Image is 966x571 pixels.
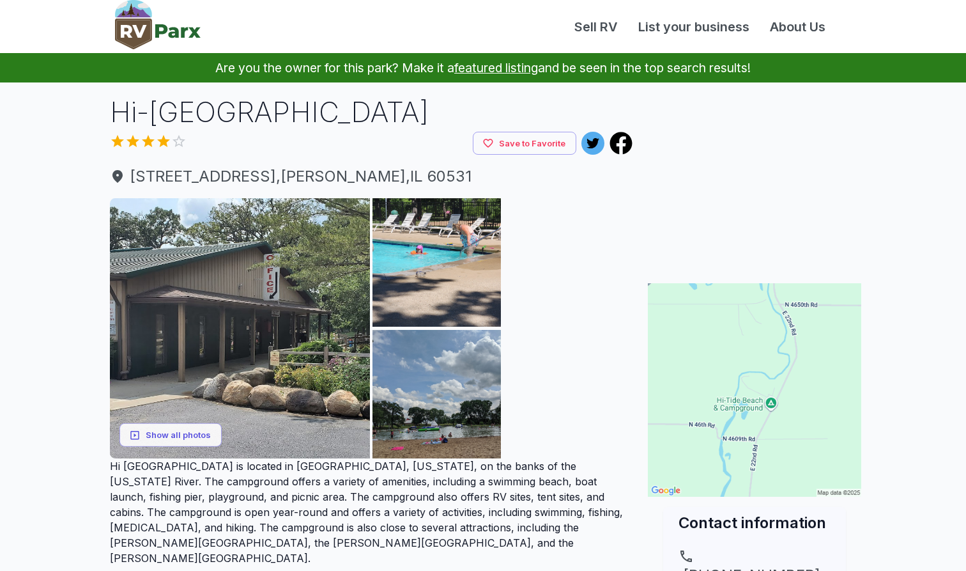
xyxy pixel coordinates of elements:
button: Save to Favorite [473,132,576,155]
a: [STREET_ADDRESS],[PERSON_NAME],IL 60531 [110,165,632,188]
a: List your business [628,17,760,36]
iframe: Advertisement [648,93,861,253]
a: featured listing [454,60,538,75]
img: Map for Hi-Tide Beach & Campground [648,283,861,497]
img: AAcXr8pcq9U8IJco_tMrhlkVe3KupyeKTYPJecrmaBxETU7ACXn-HPnA6f6g0U_n82SIUKgrm-vMoNV7poKhGRoknosDj0-x-... [504,330,632,458]
p: Hi [GEOGRAPHIC_DATA] is located in [GEOGRAPHIC_DATA], [US_STATE], on the banks of the [US_STATE] ... [110,458,632,566]
p: Are you the owner for this park? Make it a and be seen in the top search results! [15,53,951,82]
h2: Contact information [678,512,831,533]
img: AAcXr8ruqhGVNWp7tfBU8_bSdayXFNFw4UGEq5g1Twu1WUtnbtnw0DS1_I2oWoAscNJWMzlpXUlTvQ1Ig9QsmpNfiXhfy2QHZ... [372,330,501,458]
span: [STREET_ADDRESS] , [PERSON_NAME] , IL 60531 [110,165,632,188]
img: AAcXr8qohs77ys2BPp14nWwkTUMmbVDuYQDTOOKJfKCIV9MkC0ku66KfyC8jm3CnJEFnE8kqiQ3CNkPW-Kbppkh7U5uTVh3bf... [110,198,370,458]
a: Sell RV [564,17,628,36]
img: AAcXr8opulZtqNRkjDGRLlz0Ot48TVtnTeUEHKYt1renAqLF9agvBJgQRNqLyPtjlve3R7_GvTXTlIbtf5GPFW_7HZYKeHUAb... [504,198,632,327]
button: Show all photos [119,423,222,447]
a: About Us [760,17,836,36]
h1: Hi-[GEOGRAPHIC_DATA] [110,93,632,132]
img: AAcXr8rwH4i4ypOxuA9EHLMXDwHsENaIS-uIYskCUCS7BExqYXRUYVgN3ZL6aTaHglEdfimHLDpjvMpdjXobCzRTHM5S8xNYF... [372,198,501,327]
